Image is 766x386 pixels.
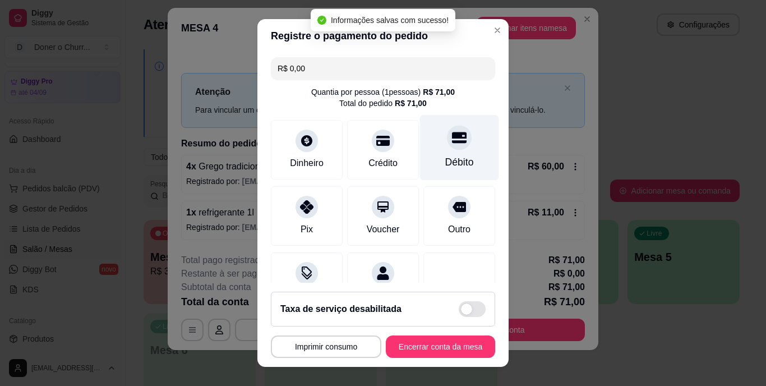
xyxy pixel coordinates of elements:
[395,98,427,109] div: R$ 71,00
[278,57,488,80] input: Ex.: hambúrguer de cordeiro
[301,223,313,236] div: Pix
[386,336,495,358] button: Encerrar conta da mesa
[331,16,449,25] span: Informações salvas com sucesso!
[311,86,455,98] div: Quantia por pessoa ( 1 pessoas)
[290,157,324,170] div: Dinheiro
[423,86,455,98] div: R$ 71,00
[367,223,400,236] div: Voucher
[271,336,381,358] button: Imprimir consumo
[339,98,427,109] div: Total do pedido
[448,223,470,236] div: Outro
[317,16,326,25] span: check-circle
[368,157,398,170] div: Crédito
[445,155,474,170] div: Débito
[488,21,506,39] button: Close
[280,302,402,316] h2: Taxa de serviço desabilitada
[257,19,509,53] header: Registre o pagamento do pedido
